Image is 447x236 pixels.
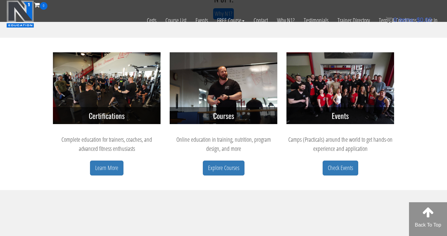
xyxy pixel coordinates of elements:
[386,17,392,23] img: icon11.png
[203,161,244,175] a: Explore Courses
[286,107,394,124] h3: Events
[90,161,123,175] a: Learn More
[272,10,299,31] a: Why N1?
[53,135,161,153] p: Complete education for trainers, coaches, and advanced fitness enthusiasts
[417,16,420,23] span: $
[374,10,421,31] a: Terms & Conditions
[399,16,415,23] span: items:
[6,0,34,28] img: n1-education
[323,161,358,175] a: Check Events
[170,107,277,124] h3: Courses
[34,1,47,9] a: 0
[53,52,161,124] img: n1-certifications
[53,107,161,124] h3: Certifications
[386,16,432,23] a: 0 items: $0.00
[286,135,394,153] p: Camps (Practicals) around the world to get hands-on experience and application
[191,10,213,31] a: Events
[170,135,277,153] p: Online education in training, nutrition, program design, and more
[40,2,47,10] span: 0
[161,10,191,31] a: Course List
[213,10,249,31] a: FREE Course
[393,16,397,23] span: 0
[417,16,432,23] bdi: 0.00
[333,10,374,31] a: Trainer Directory
[170,52,277,124] img: n1-courses
[249,10,272,31] a: Contact
[421,10,442,31] a: Log In
[299,10,333,31] a: Testimonials
[142,10,161,31] a: Certs
[286,52,394,124] img: n1-events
